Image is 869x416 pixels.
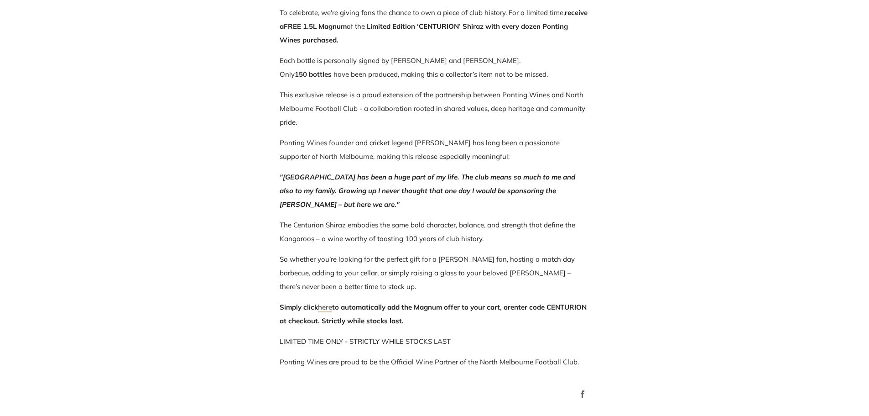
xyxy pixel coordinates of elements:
[284,22,347,31] strong: FREE 1.5L Magnum
[332,70,548,79] span: have been produced, making this a collector’s item not to be missed.
[280,173,575,209] em: "[GEOGRAPHIC_DATA] has been a huge part of my life. The club means so much to me and also to my f...
[280,56,520,65] span: Each bottle is personally signed by [PERSON_NAME] and [PERSON_NAME].
[280,358,579,366] span: Ponting Wines are proud to be the Official Wine Partner of the North Melbourne Football Club.
[280,70,295,79] span: Only
[318,316,404,325] span: . Strictly while stocks last.
[280,335,590,348] p: LIMITED TIME ONLY - STRICTLY WHILE STOCKS LAST
[347,22,365,31] span: of the
[280,221,575,243] span: The Centurion Shiraz embodies the same bold character, balance, and strength that define the Kang...
[367,22,419,31] strong: Limited Edition ‘
[318,303,332,312] a: here
[280,255,575,291] span: So whether you’re looking for the perfect gift for a [PERSON_NAME] fan, hosting a match day barbe...
[295,70,332,79] strong: 150 bottles
[280,22,568,44] strong: CENTURION’ Shiraz with every dozen Ponting Wines purchased.
[280,303,510,311] span: Simply click to automatically add the Magnum offer to your cart, or
[280,90,585,126] span: This exclusive release is a proud extension of the partnership between Ponting Wines and North Me...
[280,138,560,161] span: Ponting Wines founder and cricket legend [PERSON_NAME] has long been a passionate supporter of No...
[280,8,588,31] span: To celebrate, we're giving fans the chance to own a piece of club history. For a limited time,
